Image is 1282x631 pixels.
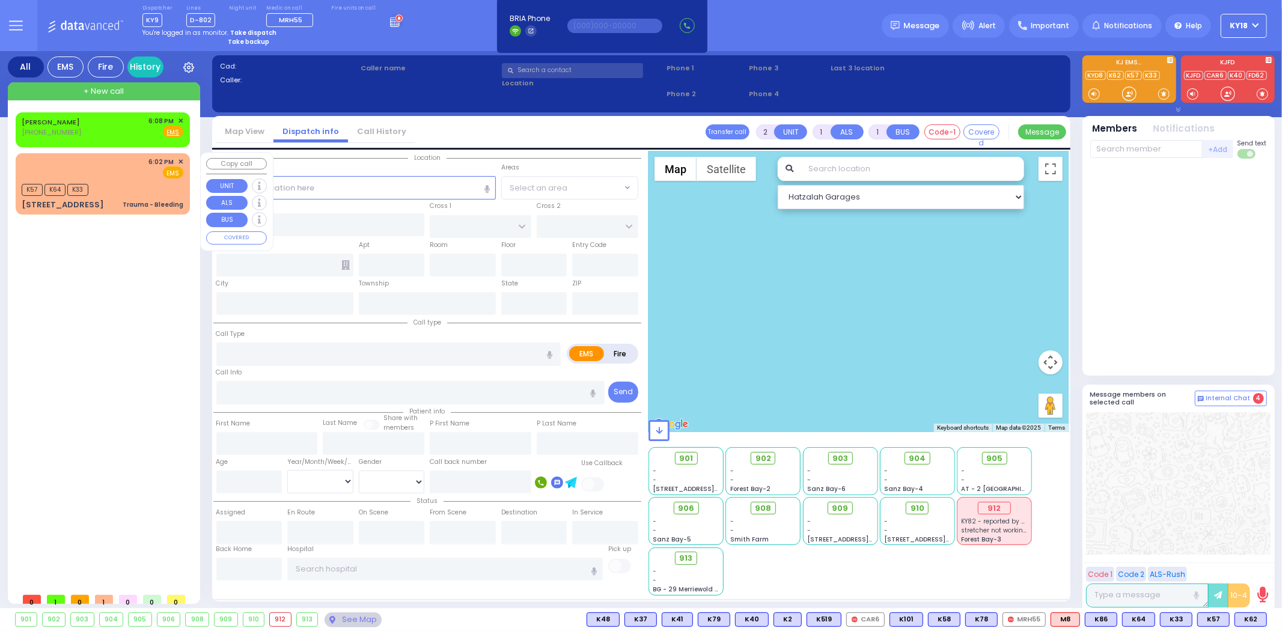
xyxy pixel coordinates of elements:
[1195,391,1267,406] button: Internal Chat 4
[1107,71,1124,80] a: K62
[965,612,998,627] div: K78
[270,613,291,626] div: 912
[890,612,923,627] div: BLS
[1235,612,1267,627] div: BLS
[653,585,721,594] span: BG - 29 Merriewold S.
[1148,567,1187,582] button: ALS-Rush
[1051,612,1080,627] div: M8
[537,201,561,211] label: Cross 2
[216,457,228,467] label: Age
[846,612,885,627] div: CAR6
[608,544,631,554] label: Pick up
[287,544,314,554] label: Hospital
[807,475,811,484] span: -
[1018,124,1066,139] button: Message
[653,535,692,544] span: Sanz Bay-5
[730,535,769,544] span: Smith Farm
[1181,59,1275,68] label: KJFD
[206,213,248,227] button: BUS
[653,567,657,576] span: -
[67,184,88,196] span: K33
[1090,391,1195,406] h5: Message members on selected call
[22,127,81,137] span: [PHONE_NUMBER]
[652,416,691,432] a: Open this area in Google Maps (opens a new window)
[287,558,603,581] input: Search hospital
[698,612,730,627] div: BLS
[667,63,745,73] span: Phone 1
[22,184,43,196] span: K57
[678,502,694,514] span: 906
[403,407,451,416] span: Patient info
[884,475,888,484] span: -
[383,413,418,422] small: Share with
[216,544,252,554] label: Back Home
[567,19,662,33] input: (000)000-00000
[178,116,183,126] span: ✕
[178,157,183,167] span: ✕
[832,502,849,514] span: 909
[510,182,567,194] span: Select an area
[909,453,926,465] span: 904
[807,612,841,627] div: BLS
[679,453,693,465] span: 901
[44,184,66,196] span: K64
[348,126,415,137] a: Call History
[537,419,576,428] label: P Last Name
[1003,612,1046,627] div: MRH55
[216,329,245,339] label: Call Type
[359,279,389,288] label: Township
[624,612,657,627] div: BLS
[1085,71,1106,80] a: KYD8
[928,612,960,627] div: K58
[1253,393,1264,404] span: 4
[149,157,174,166] span: 6:02 PM
[706,124,749,139] button: Transfer call
[331,5,376,12] label: Fire units on call
[965,612,998,627] div: BLS
[206,231,267,245] button: COVERED
[1086,567,1114,582] button: Code 1
[655,157,697,181] button: Show street map
[1197,612,1230,627] div: K57
[359,240,370,250] label: Apt
[755,502,771,514] span: 908
[95,595,113,604] span: 1
[430,457,487,467] label: Call back number
[581,459,623,468] label: Use Callback
[206,196,248,210] button: ALS
[1116,567,1146,582] button: Code 2
[47,56,84,78] div: EMS
[884,466,888,475] span: -
[884,517,888,526] span: -
[667,89,745,99] span: Phone 2
[608,382,638,403] button: Send
[962,535,1002,544] span: Forest Bay-3
[831,124,864,139] button: ALS
[407,318,447,327] span: Call type
[430,508,466,517] label: From Scene
[359,508,388,517] label: On Scene
[653,576,657,585] span: -
[1235,612,1267,627] div: K62
[123,200,183,209] div: Trauma - Bleeding
[884,535,998,544] span: [STREET_ADDRESS][PERSON_NAME]
[47,595,65,604] span: 1
[216,126,273,137] a: Map View
[1125,71,1142,80] a: K57
[501,508,537,517] label: Destination
[662,612,693,627] div: BLS
[408,153,447,162] span: Location
[978,20,996,31] span: Alert
[142,13,162,27] span: KY9
[229,5,256,12] label: Night unit
[653,526,657,535] span: -
[1039,394,1063,418] button: Drag Pegman onto the map to open Street View
[1197,612,1230,627] div: BLS
[287,457,353,467] div: Year/Month/Week/Day
[228,37,269,46] strong: Take backup
[1031,20,1069,31] span: Important
[735,612,769,627] div: BLS
[359,457,382,467] label: Gender
[697,157,756,181] button: Show satellite imagery
[807,535,921,544] span: [STREET_ADDRESS][PERSON_NAME]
